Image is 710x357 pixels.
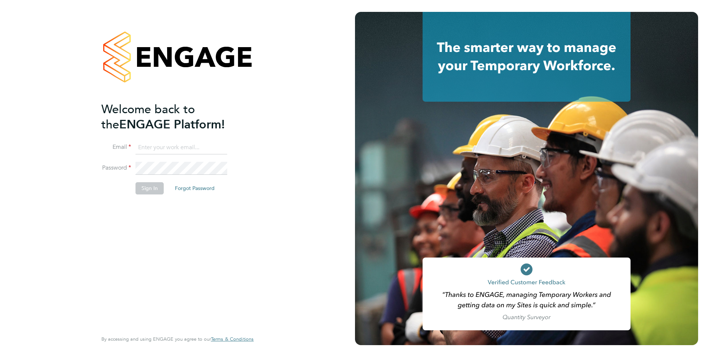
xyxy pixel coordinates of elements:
label: Email [101,143,131,151]
span: Welcome back to the [101,102,195,132]
input: Enter your work email... [136,141,227,154]
span: Terms & Conditions [211,336,254,342]
label: Password [101,164,131,172]
span: By accessing and using ENGAGE you agree to our [101,336,254,342]
h2: ENGAGE Platform! [101,102,246,132]
button: Forgot Password [169,182,221,194]
a: Terms & Conditions [211,336,254,342]
button: Sign In [136,182,164,194]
